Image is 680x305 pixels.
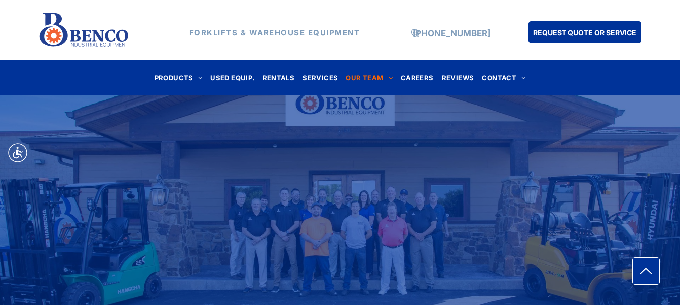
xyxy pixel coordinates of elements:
strong: FORKLIFTS & WAREHOUSE EQUIPMENT [189,28,360,37]
a: RENTALS [259,71,299,84]
span: REQUEST QUOTE OR SERVICE [533,23,636,42]
a: OUR TEAM [342,71,397,84]
a: REVIEWS [438,71,478,84]
a: SERVICES [298,71,342,84]
a: [PHONE_NUMBER] [413,28,490,38]
a: CONTACT [478,71,530,84]
a: CAREERS [397,71,438,84]
a: USED EQUIP. [206,71,258,84]
a: REQUEST QUOTE OR SERVICE [528,21,641,43]
a: PRODUCTS [150,71,207,84]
